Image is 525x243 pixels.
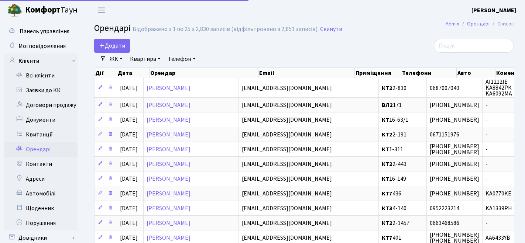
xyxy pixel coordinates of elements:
[4,39,78,53] a: Мої повідомлення
[355,68,401,78] th: Приміщення
[467,20,490,28] a: Орендарі
[147,131,191,139] a: [PERSON_NAME]
[147,84,191,92] a: [PERSON_NAME]
[242,160,332,168] span: [EMAIL_ADDRESS][DOMAIN_NAME]
[242,219,332,227] span: [EMAIL_ADDRESS][DOMAIN_NAME]
[242,84,332,92] span: [EMAIL_ADDRESS][DOMAIN_NAME]
[382,176,423,182] span: 16-149
[382,85,423,91] span: 2-830
[147,101,191,109] a: [PERSON_NAME]
[120,234,138,242] span: [DATE]
[490,20,514,28] li: Список
[446,20,459,28] a: Admin
[120,204,138,212] span: [DATE]
[242,190,332,198] span: [EMAIL_ADDRESS][DOMAIN_NAME]
[94,22,131,35] span: Орендарі
[382,204,392,212] b: КТ3
[485,191,512,197] span: KA0770KE
[95,68,117,78] th: Дії
[4,98,78,112] a: Договори продажу
[382,219,392,227] b: КТ2
[320,26,342,33] a: Скинути
[4,201,78,216] a: Щоденник
[120,131,138,139] span: [DATE]
[430,102,479,108] span: [PHONE_NUMBER]
[18,42,66,50] span: Мої повідомлення
[120,101,138,109] span: [DATE]
[382,131,392,139] b: КТ2
[382,161,423,167] span: 2-443
[99,42,125,50] span: Додати
[485,132,512,138] span: -
[242,204,332,212] span: [EMAIL_ADDRESS][DOMAIN_NAME]
[382,117,423,123] span: 16-63/1
[382,191,423,197] span: 436
[7,3,22,18] img: logo.png
[120,145,138,153] span: [DATE]
[382,132,423,138] span: 2-191
[147,160,191,168] a: [PERSON_NAME]
[382,101,393,109] b: ВЛ2
[430,117,479,123] span: [PHONE_NUMBER]
[4,142,78,157] a: Орендарі
[147,116,191,124] a: [PERSON_NAME]
[485,220,512,226] span: -
[382,175,389,183] b: КТ
[4,216,78,230] a: Порушення
[4,157,78,171] a: Контакти
[258,68,355,78] th: Email
[485,79,512,97] span: AI1212IE KA8842PK KA6092MA
[4,186,78,201] a: Автомобілі
[25,4,78,17] span: Таун
[382,145,389,153] b: КТ
[117,68,150,78] th: Дата
[147,175,191,183] a: [PERSON_NAME]
[127,53,164,65] a: Квартира
[4,53,78,68] a: Клієнти
[147,234,191,242] a: [PERSON_NAME]
[430,132,479,138] span: 0671151976
[20,27,69,35] span: Панель управління
[382,84,392,92] b: КТ2
[4,68,78,83] a: Всі клієнти
[382,220,423,226] span: 2-1457
[25,4,61,16] b: Комфорт
[120,84,138,92] span: [DATE]
[147,145,191,153] a: [PERSON_NAME]
[382,234,392,242] b: КТ7
[382,235,423,241] span: 401
[471,6,516,14] b: [PERSON_NAME]
[430,220,479,226] span: 0663468586
[165,53,199,65] a: Телефон
[242,131,332,139] span: [EMAIL_ADDRESS][DOMAIN_NAME]
[382,102,423,108] span: 171
[430,176,479,182] span: [PHONE_NUMBER]
[92,4,111,16] button: Переключити навігацію
[401,68,457,78] th: Телефони
[4,112,78,127] a: Документи
[147,219,191,227] a: [PERSON_NAME]
[120,116,138,124] span: [DATE]
[107,53,126,65] a: ЖК
[120,175,138,183] span: [DATE]
[485,205,512,211] span: KA1339PH
[434,39,514,53] input: Пошук...
[242,145,332,153] span: [EMAIL_ADDRESS][DOMAIN_NAME]
[133,26,319,33] div: Відображено з 1 по 25 з 2,830 записів (відфільтровано з 2,851 записів).
[4,83,78,98] a: Заявки до КК
[430,205,479,211] span: 0952223214
[471,6,516,15] a: [PERSON_NAME]
[242,234,332,242] span: [EMAIL_ADDRESS][DOMAIN_NAME]
[382,146,423,152] span: 1-311
[242,175,332,183] span: [EMAIL_ADDRESS][DOMAIN_NAME]
[242,116,332,124] span: [EMAIL_ADDRESS][DOMAIN_NAME]
[150,68,258,78] th: Орендар
[120,190,138,198] span: [DATE]
[4,24,78,39] a: Панель управління
[485,235,512,241] span: AA6433YB
[485,161,512,167] span: -
[457,68,495,78] th: Авто
[430,191,479,197] span: [PHONE_NUMBER]
[120,219,138,227] span: [DATE]
[382,205,423,211] span: 4-140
